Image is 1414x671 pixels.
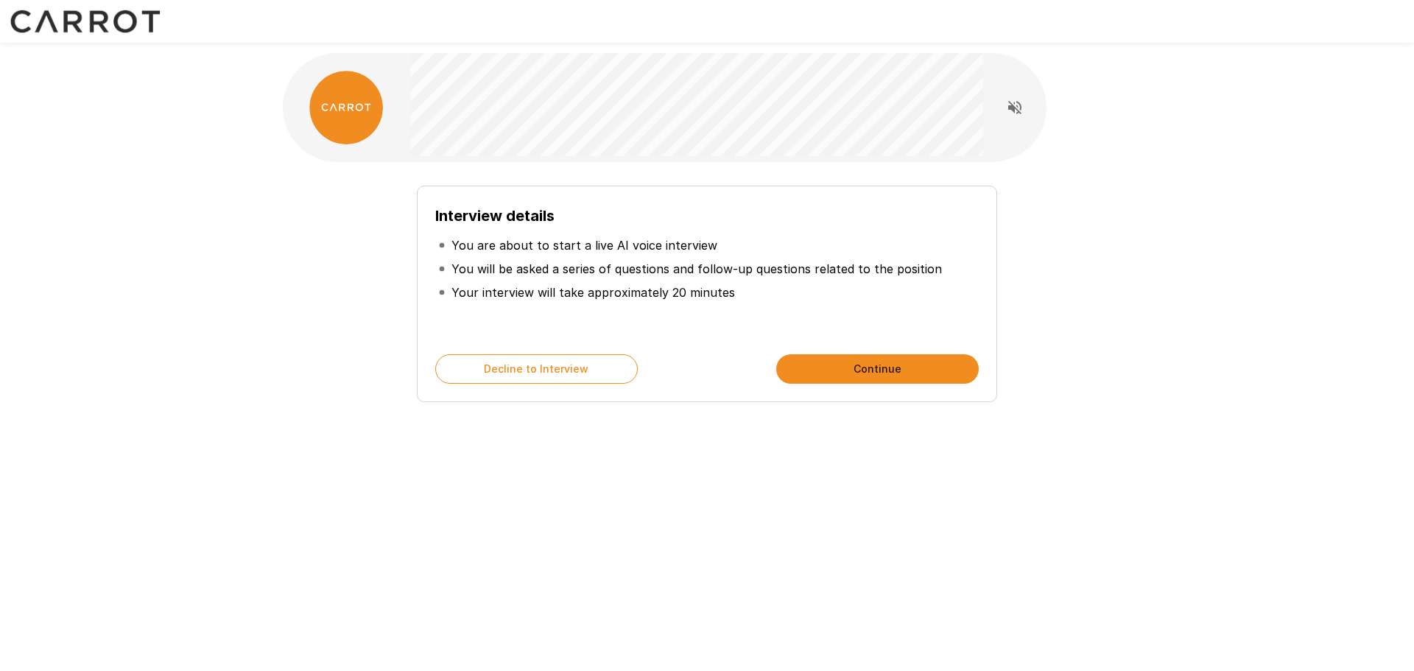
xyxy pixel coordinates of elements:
[451,260,942,278] p: You will be asked a series of questions and follow-up questions related to the position
[451,284,735,301] p: Your interview will take approximately 20 minutes
[435,207,555,225] b: Interview details
[309,71,383,144] img: carrot_logo.png
[435,354,638,384] button: Decline to Interview
[1000,93,1030,122] button: Read questions aloud
[451,236,717,254] p: You are about to start a live AI voice interview
[776,354,979,384] button: Continue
